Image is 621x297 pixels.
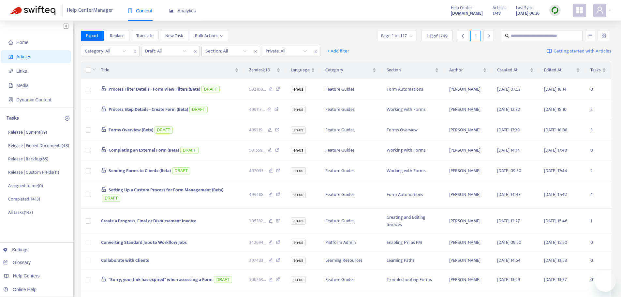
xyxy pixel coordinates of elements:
th: Category [320,61,381,79]
span: en-us [291,239,306,246]
span: Converting Standard Jobs to Workflow Jobs [101,239,187,246]
p: Release | Pinned Documents ( 48 ) [8,142,69,149]
span: Section [387,67,434,74]
td: Feature Guides [320,120,381,141]
td: Enabling FYI as PM [381,234,444,252]
span: Process Filter Details - Form View Filters (Beta) [109,85,200,93]
span: Created At [497,67,528,74]
span: en-us [291,217,306,225]
a: Glossary [3,260,31,265]
td: [PERSON_NAME] [444,120,492,141]
span: [DATE] 17:44 [544,167,567,174]
span: Help Center [451,4,472,11]
span: [DATE] 12:27 [497,217,520,225]
span: Export [86,32,98,39]
span: Create a Progress, Final or Disbursement Invoice [101,217,196,225]
span: [DATE] 07:52 [497,85,521,93]
span: [DATE] 13:29 [497,276,520,283]
span: close [131,48,139,55]
span: [DATE] 17:42 [544,191,567,198]
span: Forms Overview (Beta) [109,126,153,134]
td: Working with Forms [381,100,444,120]
img: sync.dc5367851b00ba804db3.png [551,6,559,14]
span: [DATE] 13:58 [544,257,567,264]
span: [DATE] 12:32 [497,106,520,113]
span: lock [101,106,106,111]
span: close [312,48,320,55]
td: 3 [585,120,611,141]
td: Feature Guides [320,209,381,234]
td: Troubleshooting Forms [381,270,444,290]
span: 501559 ... [249,147,265,154]
span: Replace [110,32,125,39]
td: [PERSON_NAME] [444,209,492,234]
p: Release | Backlog ( 65 ) [8,156,48,162]
td: Form Automations [381,181,444,209]
p: All tasks ( 143 ) [8,209,33,216]
span: en-us [291,257,306,264]
span: account-book [8,54,13,59]
button: + Add filter [322,46,354,56]
span: file-image [8,83,13,88]
td: Feature Guides [320,161,381,181]
span: en-us [291,86,306,93]
span: Bulk Actions [195,32,223,39]
strong: [DOMAIN_NAME] [451,10,483,17]
iframe: Button to launch messaging window [595,271,616,292]
span: Help Centers [13,273,40,278]
div: 1 [470,31,481,41]
td: 2 [585,100,611,120]
span: [DATE] 18:14 [544,85,567,93]
td: 1 [585,209,611,234]
span: 1 - 15 of 1749 [427,33,448,39]
span: DRAFT [180,147,199,154]
span: lock [101,276,106,282]
span: 307433 ... [249,257,266,264]
span: Tasks [590,67,601,74]
a: Settings [3,247,29,252]
td: [PERSON_NAME] [444,270,492,290]
span: Category [325,67,371,74]
td: Form Automations [381,79,444,100]
span: home [8,40,13,45]
button: Replace [105,31,130,41]
span: en-us [291,167,306,174]
span: Sending Forms to Clients (Beta) [109,167,171,174]
strong: [DATE] 06:26 [516,10,540,17]
td: Working with Forms [381,161,444,181]
td: [PERSON_NAME] [444,234,492,252]
button: Bulk Actionsdown [190,31,228,41]
td: Feature Guides [320,79,381,100]
button: Export [81,31,104,41]
img: image-link [547,49,552,54]
td: Feature Guides [320,100,381,120]
span: DRAFT [172,167,190,174]
td: Platform Admin [320,234,381,252]
td: Working with Forms [381,141,444,161]
p: Completed ( 1413 ) [8,196,40,202]
span: user [596,6,604,14]
button: unordered-list [585,31,595,41]
span: Edited At [544,67,575,74]
p: Release | Current ( 19 ) [8,129,47,136]
span: close [251,48,260,55]
span: New Task [165,32,183,39]
span: lock [101,127,106,132]
img: Swifteq [10,6,55,15]
span: plus-circle [65,116,69,121]
span: [DATE] 14:54 [497,257,521,264]
span: left [461,34,465,38]
p: Release | Custom Fields ( 11 ) [8,169,59,176]
span: 205282 ... [249,217,266,225]
span: lock [101,187,106,192]
th: Tasks [585,61,611,79]
span: Help Center Manager [67,4,113,17]
span: [DATE] 15:20 [544,239,567,246]
span: Process Step Details - Create Form (Beta) [109,106,188,113]
span: 506263 ... [249,276,266,283]
td: [PERSON_NAME] [444,252,492,270]
td: 0 [585,234,611,252]
span: Last Sync [516,4,533,11]
span: Getting started with Articles [554,48,611,55]
span: en-us [291,106,306,113]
